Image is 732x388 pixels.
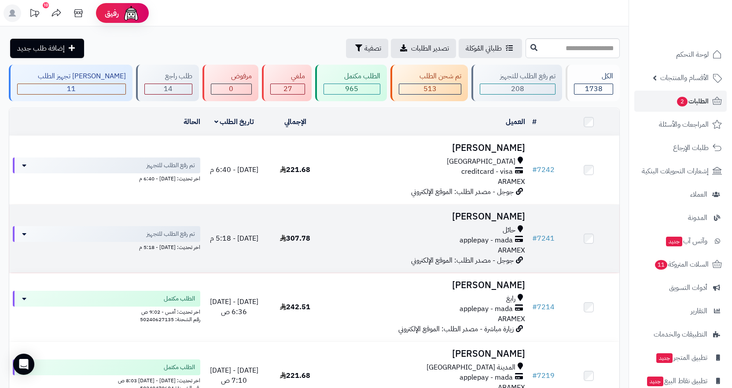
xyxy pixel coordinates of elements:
span: التقارير [691,305,707,317]
div: 14 [145,84,192,94]
span: 221.68 [280,370,310,381]
span: # [532,233,537,244]
a: تاريخ الطلب [214,117,254,127]
a: # [532,117,537,127]
span: # [532,302,537,312]
a: تم رفع الطلب للتجهيز 208 [470,65,564,101]
span: المدونة [688,212,707,224]
span: 0 [229,84,233,94]
span: 11 [67,84,76,94]
div: تم شحن الطلب [399,71,461,81]
span: تطبيق نقاط البيع [646,375,707,387]
span: جوجل - مصدر الطلب: الموقع الإلكتروني [411,255,514,266]
div: ملغي [270,71,305,81]
span: تم رفع الطلب للتجهيز [147,161,195,170]
button: تصفية [346,39,388,58]
span: طلبات الإرجاع [673,142,709,154]
div: اخر تحديث: أمس - 9:02 ص [13,307,200,316]
span: # [532,165,537,175]
span: الأقسام والمنتجات [660,72,709,84]
span: طلباتي المُوكلة [466,43,502,54]
span: تطبيق المتجر [655,351,707,364]
a: #7214 [532,302,555,312]
span: لوحة التحكم [676,48,709,61]
a: العملاء [634,184,727,205]
span: إشعارات التحويلات البنكية [642,165,709,177]
div: [PERSON_NAME] تجهيز الطلب [17,71,126,81]
span: applepay - mada [460,373,513,383]
span: ARAMEX [498,245,525,256]
span: رفيق [105,8,119,18]
a: #7241 [532,233,555,244]
a: طلب راجع 14 [134,65,201,101]
span: إضافة طلب جديد [17,43,65,54]
a: تصدير الطلبات [391,39,456,58]
span: رابغ [506,294,515,304]
a: السلات المتروكة11 [634,254,727,275]
a: [PERSON_NAME] تجهيز الطلب 11 [7,65,134,101]
span: 2 [677,97,688,106]
a: طلباتي المُوكلة [459,39,522,58]
div: 965 [324,84,380,94]
span: السلات المتروكة [654,258,709,271]
span: جديد [656,353,673,363]
a: #7219 [532,370,555,381]
span: وآتس آب [665,235,707,247]
span: applepay - mada [460,235,513,245]
span: ARAMEX [498,176,525,187]
a: العميل [506,117,525,127]
a: إشعارات التحويلات البنكية [634,161,727,182]
span: 14 [164,84,173,94]
div: طلب راجع [144,71,192,81]
div: الكل [574,71,613,81]
div: 513 [399,84,461,94]
span: المراجعات والأسئلة [659,118,709,131]
span: الطلب مكتمل [164,294,195,303]
span: أدوات التسويق [669,282,707,294]
span: المدينة [GEOGRAPHIC_DATA] [427,362,515,373]
a: لوحة التحكم [634,44,727,65]
span: [DATE] - 5:18 م [210,233,258,244]
span: الطلب مكتمل [164,363,195,372]
a: #7242 [532,165,555,175]
div: مرفوض [211,71,252,81]
span: التطبيقات والخدمات [654,328,707,340]
span: [DATE] - [DATE] 7:10 ص [210,365,258,386]
a: الإجمالي [284,117,306,127]
div: اخر تحديث: [DATE] - [DATE] 8:03 ص [13,375,200,384]
div: 27 [271,84,305,94]
a: الطلبات2 [634,91,727,112]
span: 307.78 [280,233,310,244]
span: applepay - mada [460,304,513,314]
img: ai-face.png [122,4,140,22]
span: 1738 [585,84,603,94]
span: جديد [647,377,663,386]
span: حائل [503,225,515,235]
div: 10 [43,2,49,8]
span: ARAMEX [498,314,525,324]
span: جوجل - مصدر الطلب: الموقع الإلكتروني [411,187,514,197]
span: الطلبات [676,95,709,107]
h3: [PERSON_NAME] [329,280,526,290]
span: زيارة مباشرة - مصدر الطلب: الموقع الإلكتروني [398,324,514,334]
h3: [PERSON_NAME] [329,212,526,222]
div: اخر تحديث: [DATE] - 6:40 م [13,173,200,183]
a: تحديثات المنصة [23,4,45,24]
span: 27 [283,84,292,94]
span: [DATE] - [DATE] 6:36 ص [210,296,258,317]
span: 965 [345,84,358,94]
span: جديد [666,237,682,246]
span: 242.51 [280,302,310,312]
a: وآتس آبجديد [634,231,727,252]
a: الطلب مكتمل 965 [313,65,389,101]
h3: [PERSON_NAME] [329,349,526,359]
a: التقارير [634,300,727,322]
img: logo-2.png [672,23,724,42]
span: creditcard - visa [461,167,513,177]
a: الحالة [184,117,200,127]
span: 221.68 [280,165,310,175]
a: الكل1738 [564,65,622,101]
span: تصدير الطلبات [411,43,449,54]
div: 208 [480,84,555,94]
div: 11 [18,84,125,94]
